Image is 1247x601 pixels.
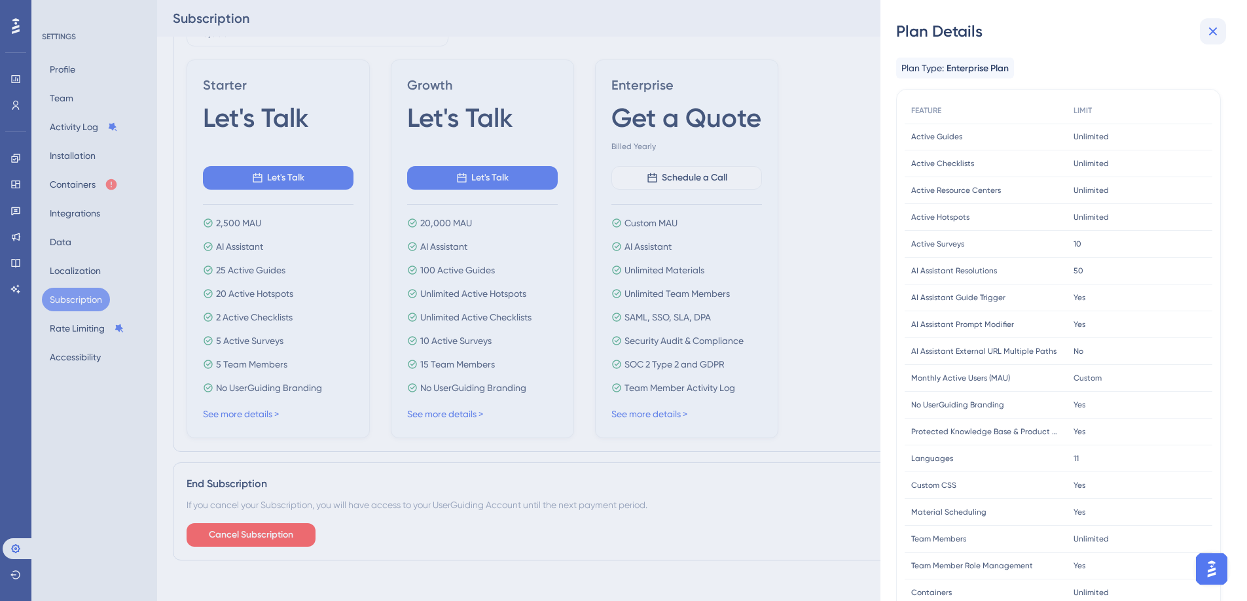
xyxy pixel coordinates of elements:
[911,212,969,222] span: Active Hotspots
[1074,292,1085,303] span: Yes
[1074,534,1109,544] span: Unlimited
[1074,587,1109,598] span: Unlimited
[911,426,1060,437] span: Protected Knowledge Base & Product Updates
[911,319,1014,330] span: AI Assistant Prompt Modifier
[1074,480,1085,490] span: Yes
[911,480,956,490] span: Custom CSS
[911,534,966,544] span: Team Members
[911,400,1004,410] span: No UserGuiding Branding
[1074,185,1109,196] span: Unlimited
[911,587,952,598] span: Containers
[1074,373,1102,383] span: Custom
[911,266,997,276] span: AI Assistant Resolutions
[911,560,1033,571] span: Team Member Role Management
[1074,426,1085,437] span: Yes
[1074,212,1109,222] span: Unlimited
[911,292,1005,303] span: AI Assistant Guide Trigger
[911,346,1057,356] span: AI Assistant External URL Multiple Paths
[911,373,1010,383] span: Monthly Active Users (MAU)
[1074,319,1085,330] span: Yes
[911,453,953,464] span: Languages
[896,21,1231,42] div: Plan Details
[947,61,1009,77] span: Enterprise Plan
[911,239,964,249] span: Active Surveys
[1192,549,1231,589] iframe: UserGuiding AI Assistant Launcher
[901,60,944,76] span: Plan Type:
[911,105,941,116] span: FEATURE
[911,507,986,517] span: Material Scheduling
[911,185,1001,196] span: Active Resource Centers
[1074,507,1085,517] span: Yes
[1074,560,1085,571] span: Yes
[1074,131,1109,142] span: Unlimited
[1074,346,1083,356] span: No
[1074,453,1079,464] span: 11
[1074,266,1083,276] span: 50
[1074,158,1109,169] span: Unlimited
[1074,239,1081,249] span: 10
[1074,105,1092,116] span: LIMIT
[1074,400,1085,410] span: Yes
[911,131,962,142] span: Active Guides
[911,158,974,169] span: Active Checklists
